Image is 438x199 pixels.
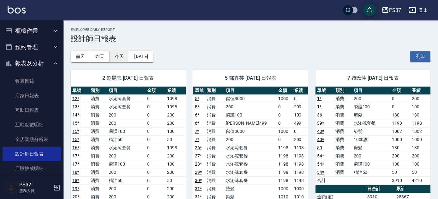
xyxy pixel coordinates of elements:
[146,168,166,176] td: 0
[352,160,390,168] td: 瞬護100
[363,4,376,16] button: save
[410,119,430,127] td: 1198
[410,127,430,135] td: 1002
[110,51,129,62] button: 今天
[89,160,107,168] td: 消費
[165,135,186,144] td: 50
[390,176,411,185] td: 3910
[334,103,352,111] td: 消費
[224,87,277,95] th: 項目
[410,152,430,160] td: 200
[89,94,107,103] td: 消費
[224,152,277,160] td: 水沁涼套餐
[277,160,292,168] td: 1198
[410,168,430,176] td: 50
[292,111,308,119] td: 100
[224,185,277,193] td: 燙髮
[292,127,308,135] td: 0
[292,144,308,152] td: 1198
[390,103,411,111] td: 0
[352,87,390,95] th: 項目
[5,181,18,194] img: Person
[89,127,107,135] td: 消費
[165,127,186,135] td: 100
[334,87,352,95] th: 類別
[292,135,308,144] td: 200
[292,87,308,95] th: 業績
[334,119,352,127] td: 消費
[107,103,145,111] td: 水沁涼套餐
[410,111,430,119] td: 180
[146,119,166,127] td: 0
[89,185,107,193] td: 消費
[224,168,277,176] td: 水沁涼套餐
[292,185,308,193] td: 1000
[205,160,224,168] td: 消費
[224,135,277,144] td: 200
[352,168,390,176] td: 精油50
[317,112,322,117] a: 36
[205,103,224,111] td: 消費
[90,51,110,62] button: 昨天
[107,135,145,144] td: 精油50
[352,127,390,135] td: 染髮
[292,168,308,176] td: 1198
[146,176,166,185] td: 0
[224,103,277,111] td: 200
[107,144,145,152] td: 水沁涼套餐
[165,111,186,119] td: 200
[205,144,224,152] td: 消費
[89,152,107,160] td: 消費
[224,160,277,168] td: 水沁涼套餐
[277,94,292,103] td: 1000
[146,135,166,144] td: 0
[205,119,224,127] td: 消費
[89,119,107,127] td: 消費
[3,103,61,117] a: 互助日報表
[165,103,186,111] td: 1098
[390,87,411,95] th: 金額
[129,51,153,62] button: [DATE]
[334,160,352,168] td: 消費
[71,87,89,95] th: 單號
[292,176,308,185] td: 1198
[201,75,301,81] span: 5 鄧卉芸 [DATE] 日報表
[410,94,430,103] td: 200
[89,168,107,176] td: 消費
[277,176,292,185] td: 1198
[146,127,166,135] td: 0
[352,152,390,160] td: 200
[89,111,107,119] td: 消費
[379,4,404,17] button: PS37
[334,144,352,152] td: 消費
[107,176,145,185] td: 精油50
[277,135,292,144] td: 0
[89,135,107,144] td: 消費
[390,119,411,127] td: 1198
[224,144,277,152] td: 水沁涼套餐
[292,152,308,160] td: 1198
[390,168,411,176] td: 50
[205,152,224,160] td: 消費
[410,176,430,185] td: 4210
[390,94,411,103] td: 0
[107,160,145,168] td: 瞬護100
[224,111,277,119] td: 瞬護100
[165,185,186,193] td: 200
[410,51,430,62] button: 列印
[352,135,390,144] td: 1000護
[19,182,51,188] h5: PS37
[410,103,430,111] td: 100
[165,119,186,127] td: 200
[3,132,61,147] a: 全店業績分析表
[78,75,178,81] span: 2 劉晨志 [DATE] 日報表
[165,168,186,176] td: 200
[315,176,334,185] td: 合計
[3,88,61,103] a: 店家日報表
[89,176,107,185] td: 消費
[205,111,224,119] td: 消費
[390,127,411,135] td: 1002
[71,28,430,32] h2: Employee Daily Report
[390,160,411,168] td: 100
[292,160,308,168] td: 1198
